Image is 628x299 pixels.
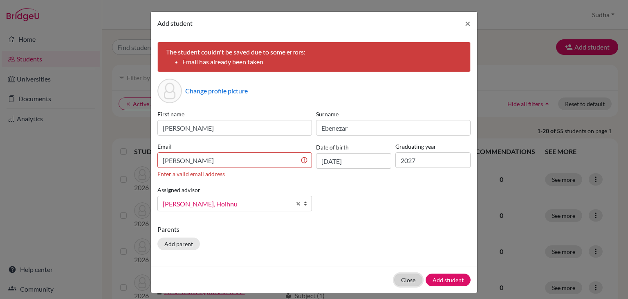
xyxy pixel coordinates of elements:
[394,274,422,286] button: Close
[157,19,193,27] span: Add student
[182,57,462,67] li: Email has already been taken
[426,274,471,286] button: Add student
[157,79,182,103] div: Profile picture
[157,170,312,178] div: Enter a valid email address
[157,42,471,72] div: The student couldn't be saved due to some errors:
[316,153,391,169] input: dd/mm/yyyy
[157,238,200,250] button: Add parent
[157,110,312,118] label: First name
[465,17,471,29] span: ×
[316,143,349,152] label: Date of birth
[458,12,477,35] button: Close
[316,110,471,118] label: Surname
[163,199,291,209] span: [PERSON_NAME], Hoihnu
[157,142,312,151] label: Email
[395,142,471,151] label: Graduating year
[157,186,200,194] label: Assigned advisor
[157,224,471,234] p: Parents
